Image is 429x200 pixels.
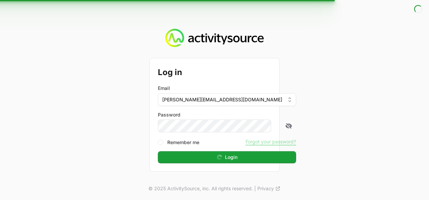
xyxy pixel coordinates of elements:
[158,93,296,106] button: [PERSON_NAME][EMAIL_ADDRESS][DOMAIN_NAME]
[225,153,237,161] span: Login
[158,66,296,78] h2: Log in
[254,185,256,192] span: |
[158,151,296,163] button: Login
[162,96,282,103] span: [PERSON_NAME][EMAIL_ADDRESS][DOMAIN_NAME]
[148,185,253,192] p: © 2025 ActivitySource, inc. All rights reserved.
[158,111,296,118] label: Password
[257,185,281,192] a: Privacy
[165,29,263,47] img: Activity Source
[158,85,170,92] label: Email
[167,139,199,146] label: Remember me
